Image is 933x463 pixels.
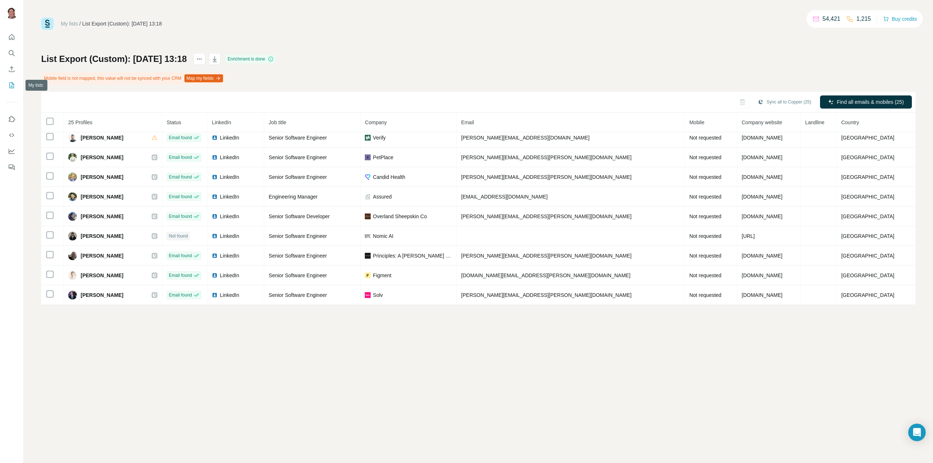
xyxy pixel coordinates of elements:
[81,272,123,279] span: [PERSON_NAME]
[742,154,782,160] span: [DOMAIN_NAME]
[169,134,192,141] span: Email found
[220,154,239,161] span: LinkedIn
[689,154,721,160] span: Not requested
[194,53,205,65] button: actions
[365,174,371,180] img: company-logo
[742,253,782,259] span: [DOMAIN_NAME]
[212,253,218,259] img: LinkedIn logo
[68,271,77,280] img: Avatar
[226,55,276,63] div: Enrichment is done
[169,252,192,259] span: Email found
[373,291,383,299] span: Solv
[269,135,327,141] span: Senior Software Engineer
[220,291,239,299] span: LinkedIn
[461,213,632,219] span: [PERSON_NAME][EMAIL_ADDRESS][PERSON_NAME][DOMAIN_NAME]
[68,192,77,201] img: Avatar
[212,119,231,125] span: LinkedIn
[169,213,192,220] span: Email found
[169,193,192,200] span: Email found
[41,17,54,30] img: Surfe Logo
[220,272,239,279] span: LinkedIn
[689,292,721,298] span: Not requested
[81,134,123,141] span: [PERSON_NAME]
[220,252,239,259] span: LinkedIn
[212,194,218,200] img: LinkedIn logo
[6,47,17,60] button: Search
[220,213,239,220] span: LinkedIn
[6,63,17,76] button: Enrich CSV
[373,232,393,240] span: Nomic AI
[461,194,547,200] span: [EMAIL_ADDRESS][DOMAIN_NAME]
[365,292,371,298] img: company-logo
[184,74,223,82] button: Map my fields
[841,253,894,259] span: [GEOGRAPHIC_DATA]
[742,292,782,298] span: [DOMAIN_NAME]
[841,272,894,278] span: [GEOGRAPHIC_DATA]
[212,233,218,239] img: LinkedIn logo
[6,113,17,126] button: Use Surfe on LinkedIn
[269,272,327,278] span: Senior Software Engineer
[82,20,162,27] div: List Export (Custom): [DATE] 13:18
[269,119,286,125] span: Job title
[461,119,474,125] span: Email
[6,7,17,19] img: Avatar
[461,292,632,298] span: [PERSON_NAME][EMAIL_ADDRESS][PERSON_NAME][DOMAIN_NAME]
[742,135,782,141] span: [DOMAIN_NAME]
[212,135,218,141] img: LinkedIn logo
[269,174,327,180] span: Senior Software Engineer
[212,292,218,298] img: LinkedIn logo
[220,173,239,181] span: LinkedIn
[689,194,721,200] span: Not requested
[212,154,218,160] img: LinkedIn logo
[841,154,894,160] span: [GEOGRAPHIC_DATA]
[169,272,192,279] span: Email found
[81,213,123,220] span: [PERSON_NAME]
[689,119,704,125] span: Mobile
[841,292,894,298] span: [GEOGRAPHIC_DATA]
[269,233,327,239] span: Senior Software Engineer
[61,21,78,27] a: My lists
[169,154,192,161] span: Email found
[689,135,721,141] span: Not requested
[169,174,192,180] span: Email found
[365,119,387,125] span: Company
[461,154,632,160] span: [PERSON_NAME][EMAIL_ADDRESS][PERSON_NAME][DOMAIN_NAME]
[220,193,239,200] span: LinkedIn
[167,119,181,125] span: Status
[365,253,371,259] img: company-logo
[41,53,187,65] h1: List Export (Custom): [DATE] 13:18
[689,272,721,278] span: Not requested
[81,252,123,259] span: [PERSON_NAME]
[212,272,218,278] img: LinkedIn logo
[169,292,192,298] span: Email found
[269,213,329,219] span: Senior Software Developer
[220,232,239,240] span: LinkedIn
[81,173,123,181] span: [PERSON_NAME]
[365,154,371,160] img: company-logo
[6,31,17,44] button: Quick start
[908,424,926,441] div: Open Intercom Messenger
[79,20,81,27] li: /
[742,213,782,219] span: [DOMAIN_NAME]
[6,129,17,142] button: Use Surfe API
[689,174,721,180] span: Not requested
[365,233,371,239] img: company-logo
[841,119,859,125] span: Country
[742,272,782,278] span: [DOMAIN_NAME]
[689,253,721,259] span: Not requested
[373,173,405,181] span: Candid Health
[68,119,92,125] span: 25 Profiles
[841,174,894,180] span: [GEOGRAPHIC_DATA]
[823,15,840,23] p: 54,421
[461,135,589,141] span: [PERSON_NAME][EMAIL_ADDRESS][DOMAIN_NAME]
[365,213,371,219] img: company-logo
[373,154,393,161] span: PetPlace
[68,173,77,181] img: Avatar
[41,72,225,85] div: Mobile field is not mapped, this value will not be synced with your CRM
[461,272,630,278] span: [DOMAIN_NAME][EMAIL_ADDRESS][PERSON_NAME][DOMAIN_NAME]
[841,194,894,200] span: [GEOGRAPHIC_DATA]
[169,233,188,239] span: Not found
[841,213,894,219] span: [GEOGRAPHIC_DATA]
[742,119,782,125] span: Company website
[81,154,123,161] span: [PERSON_NAME]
